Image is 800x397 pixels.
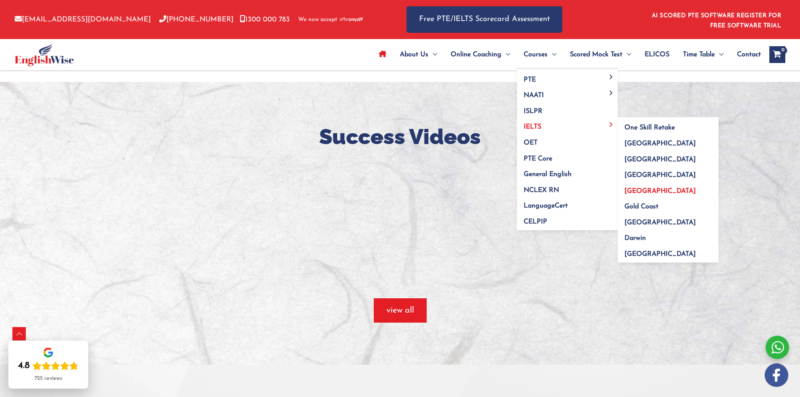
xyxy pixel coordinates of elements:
[407,6,562,33] a: Free PTE/IELTS Scorecard Assessment
[524,92,544,99] span: NAATI
[517,40,563,69] a: CoursesMenu Toggle
[618,133,719,149] a: [GEOGRAPHIC_DATA]
[606,122,616,126] span: Menu Toggle
[524,139,538,146] span: OET
[624,251,696,258] span: [GEOGRAPHIC_DATA]
[548,40,556,69] span: Menu Toggle
[618,212,719,228] a: [GEOGRAPHIC_DATA]
[386,305,414,316] span: view all
[372,40,761,69] nav: Site Navigation: Main Menu
[618,228,719,244] a: Darwin
[606,90,616,95] span: Menu Toggle
[400,40,428,69] span: About Us
[645,40,669,69] span: ELICOS
[524,155,552,162] span: PTE Core
[624,203,658,210] span: Gold Coast
[374,298,427,323] button: view all
[624,188,696,195] span: [GEOGRAPHIC_DATA]
[524,218,547,225] span: CELPIP
[517,100,618,116] a: ISLPR
[524,40,548,69] span: Courses
[18,360,30,372] div: 4.8
[737,40,761,69] span: Contact
[624,172,696,179] span: [GEOGRAPHIC_DATA]
[517,211,618,230] a: CELPIP
[769,46,785,63] a: View Shopping Cart, empty
[618,244,719,263] a: [GEOGRAPHIC_DATA]
[340,17,363,22] img: Afterpay-Logo
[618,196,719,212] a: Gold Coast
[159,16,233,23] a: [PHONE_NUMBER]
[606,75,616,79] span: Menu Toggle
[524,187,559,194] span: NCLEX RN
[618,180,719,196] a: [GEOGRAPHIC_DATA]
[451,40,501,69] span: Online Coaching
[517,179,618,195] a: NCLEX RN
[501,40,510,69] span: Menu Toggle
[517,132,618,148] a: OET
[393,40,444,69] a: About UsMenu Toggle
[618,117,719,133] a: One Skill Retake
[624,140,696,147] span: [GEOGRAPHIC_DATA]
[517,116,618,132] a: IELTSMenu Toggle
[563,40,638,69] a: Scored Mock TestMenu Toggle
[298,16,337,24] span: We now accept
[524,108,543,115] span: ISLPR
[676,40,730,69] a: Time TableMenu Toggle
[652,13,782,29] a: AI SCORED PTE SOFTWARE REGISTER FOR FREE SOFTWARE TRIAL
[517,195,618,211] a: LanguageCert
[624,124,675,131] span: One Skill Retake
[647,6,785,33] aside: Header Widget 1
[524,76,536,83] span: PTE
[618,165,719,181] a: [GEOGRAPHIC_DATA]
[34,375,62,382] div: 725 reviews
[715,40,724,69] span: Menu Toggle
[517,69,618,85] a: PTEMenu Toggle
[524,202,568,209] span: LanguageCert
[18,360,79,372] div: Rating: 4.8 out of 5
[624,219,696,226] span: [GEOGRAPHIC_DATA]
[730,40,761,69] a: Contact
[524,124,541,130] span: IELTS
[240,16,290,23] a: 1300 000 783
[517,148,618,164] a: PTE Core
[618,149,719,165] a: [GEOGRAPHIC_DATA]
[444,40,517,69] a: Online CoachingMenu Toggle
[638,40,676,69] a: ELICOS
[517,164,618,180] a: General English
[765,363,788,387] img: white-facebook.png
[570,40,622,69] span: Scored Mock Test
[622,40,631,69] span: Menu Toggle
[428,40,437,69] span: Menu Toggle
[15,16,151,23] a: [EMAIL_ADDRESS][DOMAIN_NAME]
[624,235,646,242] span: Darwin
[683,40,715,69] span: Time Table
[15,43,74,66] img: cropped-ew-logo
[624,156,696,163] span: [GEOGRAPHIC_DATA]
[524,171,572,178] span: General English
[517,85,618,101] a: NAATIMenu Toggle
